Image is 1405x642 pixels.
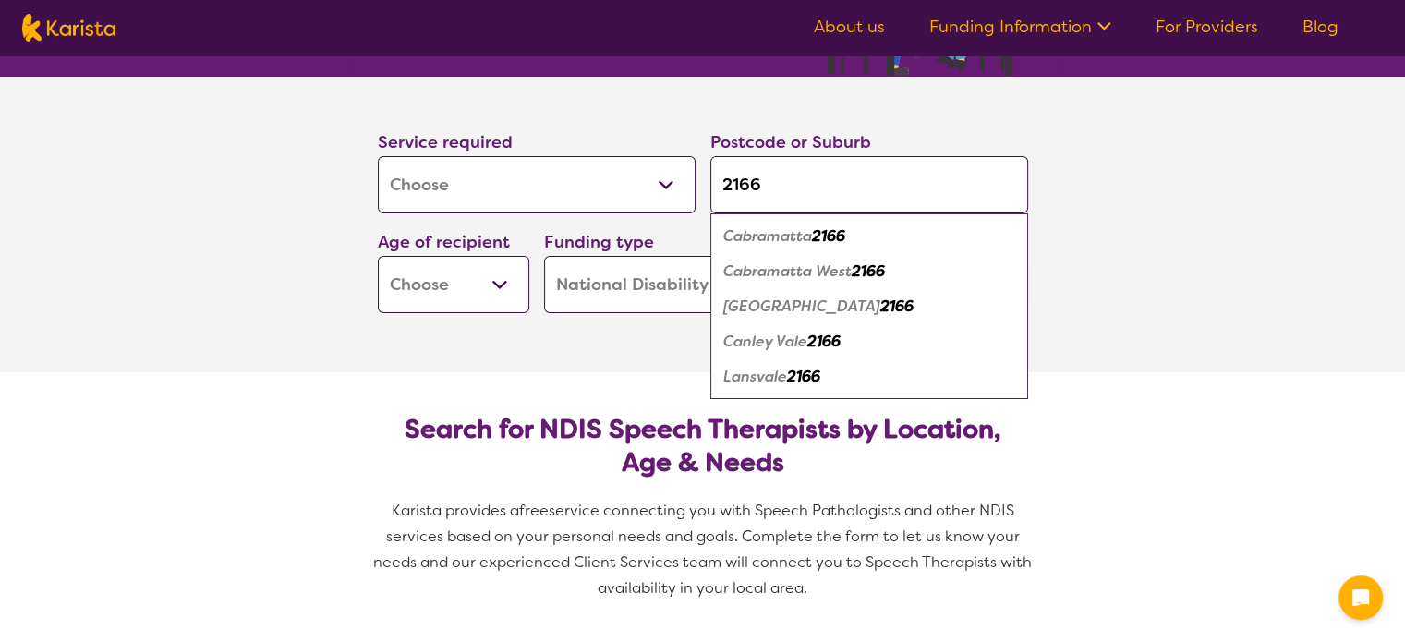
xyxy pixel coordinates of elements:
em: 2166 [787,367,820,386]
em: Cabramatta West [723,261,852,281]
img: Karista logo [22,14,115,42]
em: 2166 [807,332,841,351]
em: Cabramatta [723,226,812,246]
span: free [519,501,549,520]
div: Canley Heights 2166 [720,289,1019,324]
em: 2166 [852,261,885,281]
label: Service required [378,131,513,153]
label: Postcode or Suburb [710,131,871,153]
a: For Providers [1156,16,1258,38]
em: Canley Vale [723,332,807,351]
em: Lansvale [723,367,787,386]
label: Age of recipient [378,231,510,253]
a: About us [814,16,885,38]
div: Lansvale 2166 [720,359,1019,394]
em: 2166 [880,297,914,316]
em: [GEOGRAPHIC_DATA] [723,297,880,316]
label: Funding type [544,231,654,253]
div: Canley Vale 2166 [720,324,1019,359]
em: 2166 [812,226,845,246]
h2: Search for NDIS Speech Therapists by Location, Age & Needs [393,413,1013,479]
div: Cabramatta 2166 [720,219,1019,254]
span: service connecting you with Speech Pathologists and other NDIS services based on your personal ne... [373,501,1036,598]
span: Karista provides a [392,501,519,520]
a: Blog [1302,16,1338,38]
input: Type [710,156,1028,213]
a: Funding Information [929,16,1111,38]
div: Cabramatta West 2166 [720,254,1019,289]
